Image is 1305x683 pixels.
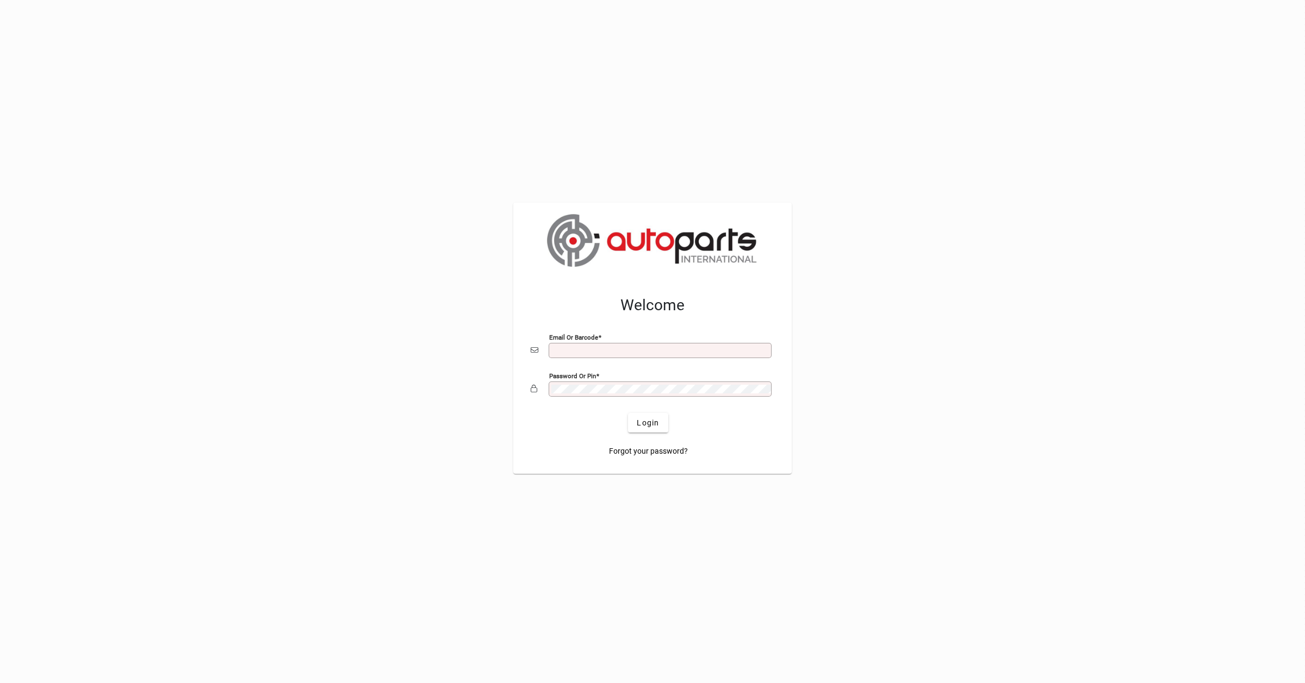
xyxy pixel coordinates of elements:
[628,413,668,433] button: Login
[531,296,774,315] h2: Welcome
[637,417,659,429] span: Login
[605,441,692,461] a: Forgot your password?
[549,334,598,341] mat-label: Email or Barcode
[549,372,596,380] mat-label: Password or Pin
[609,446,688,457] span: Forgot your password?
